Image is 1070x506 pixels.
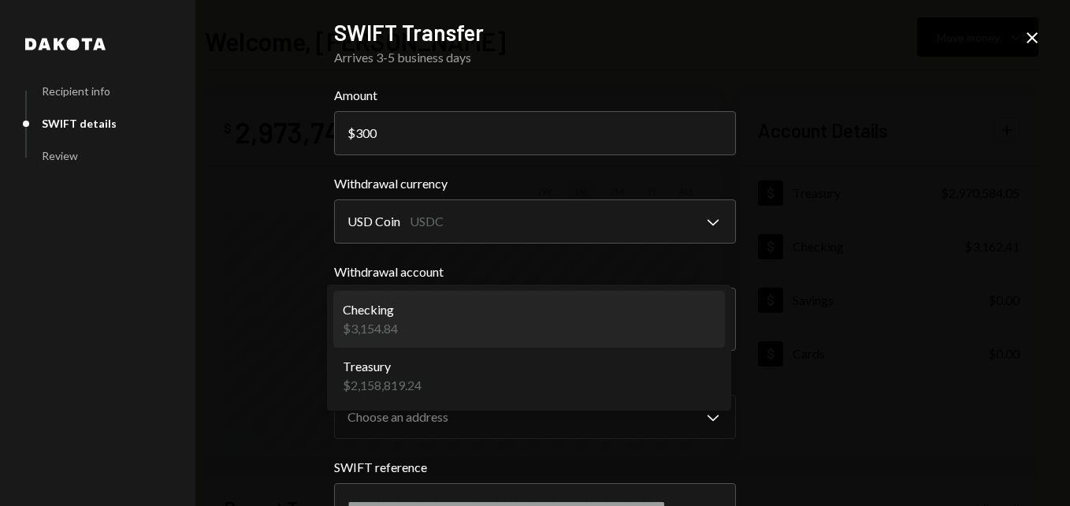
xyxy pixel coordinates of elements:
div: Checking [343,300,398,319]
label: Withdrawal currency [334,174,736,193]
div: Treasury [343,357,422,376]
button: Withdrawal currency [334,199,736,244]
button: Withdrawal address [334,395,736,439]
div: Arrives 3-5 business days [334,48,736,67]
div: USDC [410,212,444,231]
div: $ [347,125,355,140]
div: Recipient info [42,84,110,98]
label: Withdrawal account [334,262,736,281]
h2: SWIFT Transfer [334,17,736,48]
input: 0.00 [334,111,736,155]
div: SWIFT details [42,117,117,130]
label: SWIFT reference [334,458,736,477]
div: Review [42,149,78,162]
label: Amount [334,86,736,105]
div: $3,154.84 [343,319,398,338]
div: $2,158,819.24 [343,376,422,395]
